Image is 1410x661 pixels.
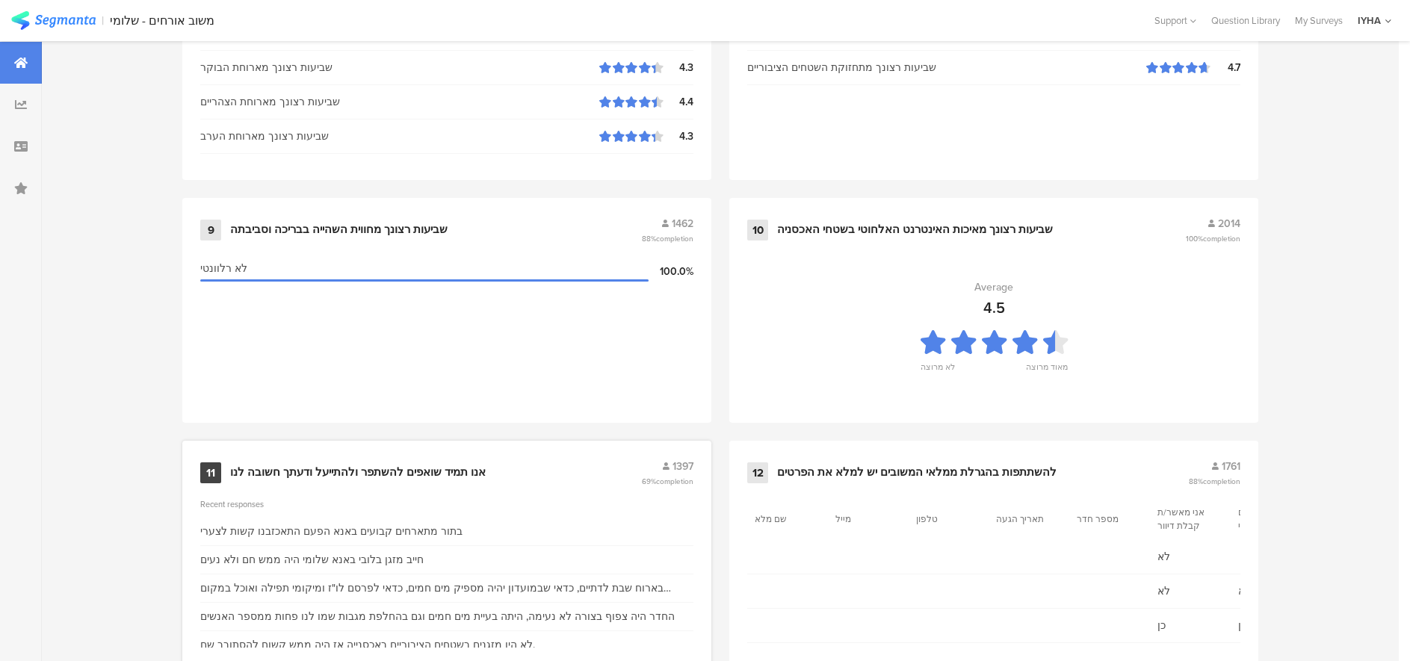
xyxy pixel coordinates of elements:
div: 4.5 [983,297,1005,319]
span: לא [1238,583,1304,599]
section: אני מאשר/ת קבלת דיוור [1157,506,1225,533]
div: שביעות רצונך מארוחת הצהריים [200,94,599,110]
div: להשתתפות בהגרלת ממלאי המשובים יש למלא את הפרטים [777,465,1057,480]
div: שביעות רצונך מארוחת הבוקר [200,60,599,75]
span: 2014 [1218,216,1240,232]
section: מאשר לפרסם את חוות דעתי במדיה [1238,506,1305,533]
section: שם מלא [755,512,822,526]
div: משוב אורחים - שלומי [110,13,214,28]
div: Average [974,279,1013,295]
div: 10 [747,220,768,240]
span: 100% [1186,233,1240,244]
div: 4.7 [1210,60,1240,75]
span: לא [1157,549,1223,565]
div: שביעות רצונך מאיכות האינטרנט האלחוטי בשטחי האכסניה [777,223,1053,238]
span: לא רלוונטי [200,261,247,276]
div: בתור מתארחים קבועים באנא הפעם התאכזבנו קשות לצערי [200,524,463,539]
div: 4.3 [664,128,693,144]
div: | [102,12,104,29]
div: Support [1154,9,1196,32]
div: 4.4 [664,94,693,110]
span: כן [1157,618,1223,633]
div: 100.0% [649,264,693,279]
div: לא היו מזגנים בשטחים הציבוריים באכסנייה אז היה ממש קשוח להסתובב שם. [200,637,535,653]
div: לא מרוצה [921,361,955,382]
div: אנו תמיד שואפים להשתפר ולהתייעל ודעתך חשובה לנו [230,465,486,480]
section: מייל [835,512,903,526]
div: 11 [200,462,221,483]
span: 1397 [672,459,693,474]
span: completion [656,233,693,244]
span: completion [1203,476,1240,487]
div: שביעות רצונך מתחזוקת השטחים הציבוריים [747,60,1146,75]
img: segmanta logo [11,11,96,30]
span: לא [1157,583,1223,599]
div: IYHA [1358,13,1381,28]
span: 1462 [672,216,693,232]
span: completion [656,476,693,487]
span: 69% [642,476,693,487]
div: 4.3 [664,60,693,75]
span: כן [1238,618,1304,633]
a: My Surveys [1287,13,1350,28]
div: בארוח שבת לדתיים, כדאי שבמועדון יהיה מספיק מים חמים, כדאי לפרסם לו"ז ומיקומי תפילה ואוכל במקום נר... [200,580,693,596]
div: שביעות רצונך מחווית השהייה בבריכה וסביבתה [230,223,448,238]
a: Question Library [1204,13,1287,28]
div: 12 [747,462,768,483]
div: Recent responses [200,498,693,510]
div: מאוד מרוצה [1026,361,1068,382]
div: 9 [200,220,221,240]
div: חייב מזגן בלובי באנא שלומי היה ממש חם ולא נעים [200,552,424,568]
span: completion [1203,233,1240,244]
section: מספר חדר [1077,512,1144,526]
section: טלפון [916,512,983,526]
div: החדר היה צפוף בצורה לא נעימה, היתה בעיית מים חמים וגם בהחלפת מגבות שמו לנו פחות ממספר האנשים [200,609,675,624]
span: 1761 [1222,459,1240,474]
div: שביעות רצונך מארוחת הערב [200,128,599,144]
span: 88% [642,233,693,244]
span: 88% [1189,476,1240,487]
section: תאריך הגעה [996,512,1063,526]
